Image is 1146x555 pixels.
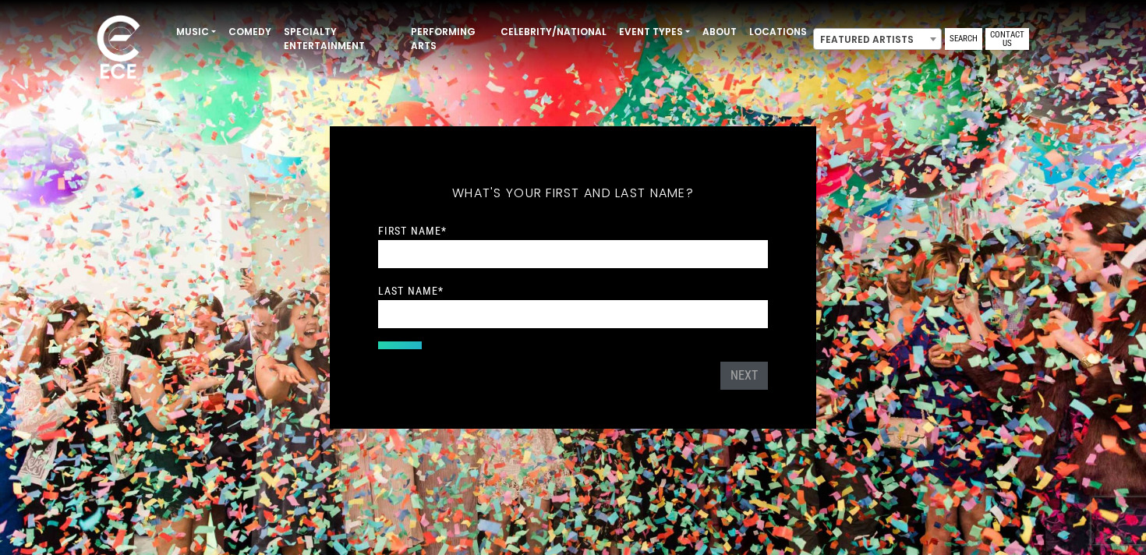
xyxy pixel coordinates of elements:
[222,19,278,45] a: Comedy
[613,19,696,45] a: Event Types
[378,224,447,238] label: First Name
[814,29,941,51] span: Featured Artists
[170,19,222,45] a: Music
[378,165,768,221] h5: What's your first and last name?
[813,28,942,50] span: Featured Artists
[278,19,405,59] a: Specialty Entertainment
[945,28,982,50] a: Search
[696,19,743,45] a: About
[743,19,813,45] a: Locations
[985,28,1029,50] a: Contact Us
[80,11,157,87] img: ece_new_logo_whitev2-1.png
[494,19,613,45] a: Celebrity/National
[378,284,444,298] label: Last Name
[405,19,494,59] a: Performing Arts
